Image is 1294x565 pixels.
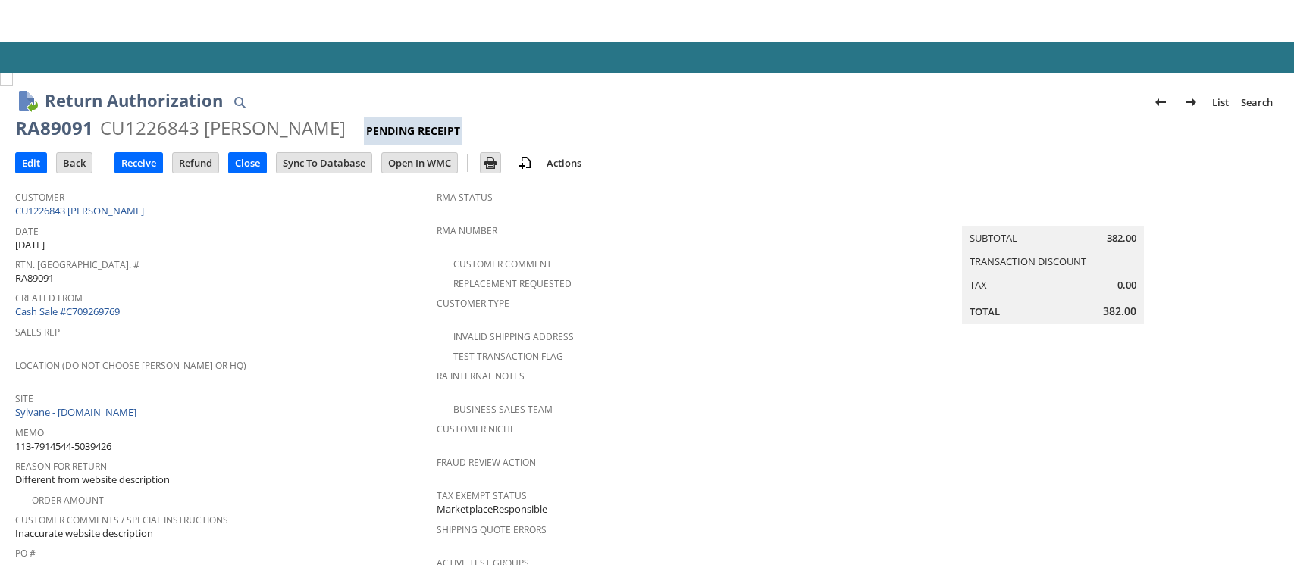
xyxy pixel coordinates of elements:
[15,526,153,541] span: Inaccurate website description
[15,547,36,560] a: PO #
[437,370,525,382] a: RA Internal Notes
[437,523,547,536] a: Shipping Quote Errors
[437,456,536,469] a: Fraud Review Action
[15,460,107,473] a: Reason For Return
[1206,90,1235,114] a: List
[15,304,120,318] a: Cash Sale #C709269769
[437,489,527,502] a: Tax Exempt Status
[15,513,228,526] a: Customer Comments / Special Instructions
[453,350,563,363] a: Test Transaction Flag
[15,326,60,339] a: Sales Rep
[437,191,493,204] a: RMA Status
[364,117,462,145] div: Pending Receipt
[15,116,93,140] div: RA89091
[962,201,1144,226] caption: Summary
[453,258,552,270] a: Customer Comment
[15,359,246,372] a: Location (Do Not Choose [PERSON_NAME] or HQ)
[1107,231,1136,245] span: 382.00
[970,278,987,292] a: Tax
[481,154,500,172] img: Print
[453,403,553,416] a: Business Sales Team
[15,473,170,487] span: Different from website description
[516,154,534,172] img: add-record.svg
[277,153,371,173] input: Sync To Database
[32,494,104,507] a: Order Amount
[45,88,223,113] h1: Return Authorization
[229,153,266,173] input: Close
[16,153,46,173] input: Edit
[15,292,83,304] a: Created From
[1182,93,1200,111] img: Next
[970,254,1086,268] a: Transaction Discount
[15,439,111,454] span: 113-7914544-5039426
[1151,93,1170,111] img: Previous
[382,153,457,173] input: Open In WMC
[15,426,44,439] a: Memo
[15,191,64,204] a: Customer
[437,224,497,237] a: RMA Number
[970,304,1000,318] a: Total
[57,153,92,173] input: Back
[437,423,515,435] a: Customer Niche
[100,116,346,140] div: CU1226843 [PERSON_NAME]
[115,153,162,173] input: Receive
[970,231,1017,245] a: Subtotal
[437,502,547,517] span: MarketplaceResponsible
[1103,304,1136,319] span: 382.00
[15,258,139,271] a: Rtn. [GEOGRAPHIC_DATA]. #
[453,330,574,343] a: Invalid Shipping Address
[173,153,218,173] input: Refund
[230,93,249,111] img: Quick Find
[453,277,572,290] a: Replacement Requested
[15,405,140,419] a: Sylvane - [DOMAIN_NAME]
[15,271,54,286] span: RA89091
[481,153,500,173] input: Print
[1117,278,1136,292] span: 0.00
[15,225,39,238] a: Date
[1235,90,1279,114] a: Search
[437,297,509,310] a: Customer Type
[540,156,587,170] a: Actions
[15,238,45,252] span: [DATE]
[15,204,148,217] a: CU1226843 [PERSON_NAME]
[15,392,33,405] a: Site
